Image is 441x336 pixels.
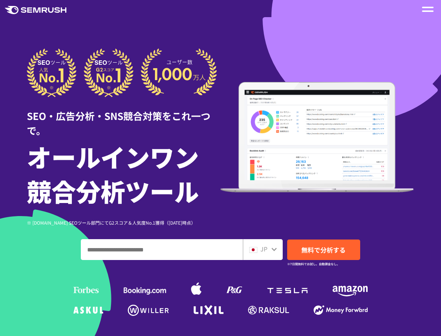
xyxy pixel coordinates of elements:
small: ※7日間無料でお試し。自動課金なし。 [287,260,340,267]
h1: オールインワン 競合分析ツール [27,139,220,208]
div: ※ [DOMAIN_NAME] SEOツール部門にてG2スコア＆人気度No.1獲得（[DATE]時点） [27,219,220,226]
div: SEO・広告分析・SNS競合対策をこれ一つで。 [27,97,220,137]
span: JP [260,244,267,253]
a: 無料で分析する [287,240,360,260]
span: 無料で分析する [301,245,346,254]
input: ドメイン、キーワードまたはURLを入力してください [81,240,242,260]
